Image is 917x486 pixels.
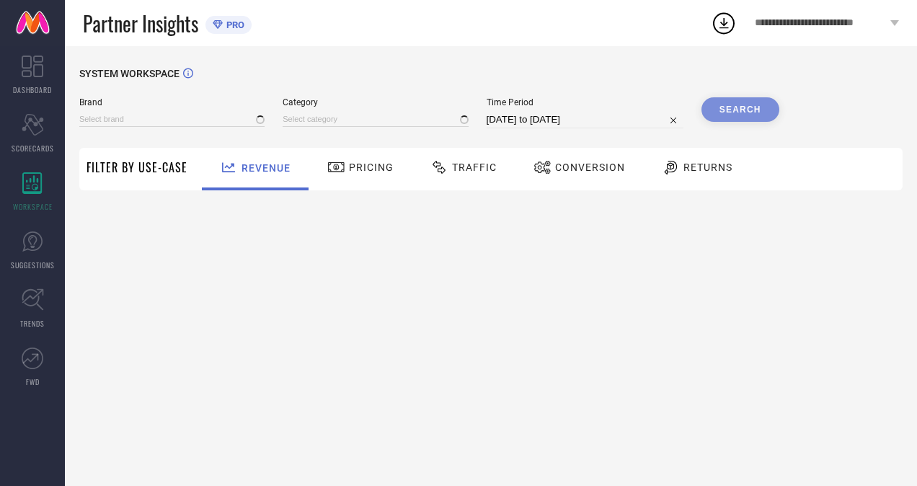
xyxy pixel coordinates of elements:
[83,9,198,38] span: Partner Insights
[487,97,683,107] span: Time Period
[87,159,187,176] span: Filter By Use-Case
[283,97,468,107] span: Category
[13,84,52,95] span: DASHBOARD
[20,318,45,329] span: TRENDS
[79,97,265,107] span: Brand
[79,68,180,79] span: SYSTEM WORKSPACE
[12,143,54,154] span: SCORECARDS
[11,260,55,270] span: SUGGESTIONS
[223,19,244,30] span: PRO
[555,162,625,173] span: Conversion
[283,112,468,127] input: Select category
[13,201,53,212] span: WORKSPACE
[242,162,291,174] span: Revenue
[683,162,732,173] span: Returns
[26,376,40,387] span: FWD
[349,162,394,173] span: Pricing
[452,162,497,173] span: Traffic
[711,10,737,36] div: Open download list
[79,112,265,127] input: Select brand
[487,111,683,128] input: Select time period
